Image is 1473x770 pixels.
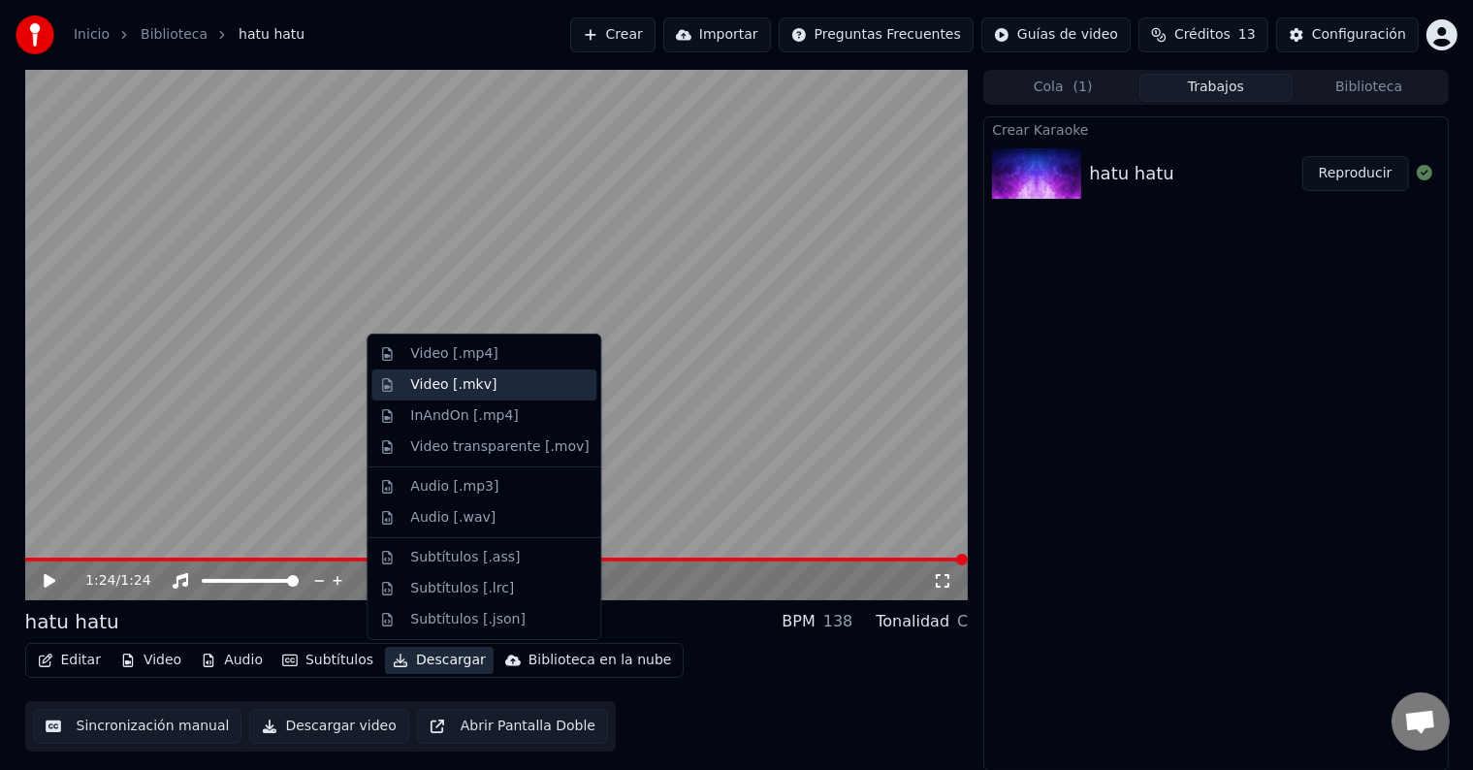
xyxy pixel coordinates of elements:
span: Créditos [1174,25,1231,45]
div: / [85,571,132,591]
div: Biblioteca en la nube [528,651,672,670]
div: Video transparente [.mov] [410,437,589,457]
button: Crear [570,17,656,52]
div: Audio [.wav] [410,508,496,528]
button: Guías de video [981,17,1131,52]
button: Abrir Pantalla Doble [417,709,608,744]
span: 1:24 [85,571,115,591]
button: Importar [663,17,771,52]
div: Video [.mkv] [410,375,496,395]
div: Configuración [1312,25,1406,45]
button: Preguntas Frecuentes [779,17,974,52]
div: Subtítulos [.json] [410,610,526,629]
div: Video [.mp4] [410,344,497,364]
button: Reproducir [1302,156,1409,191]
div: Chat abierto [1392,692,1450,751]
img: youka [16,16,54,54]
nav: breadcrumb [74,25,304,45]
span: 13 [1238,25,1256,45]
a: Biblioteca [141,25,208,45]
button: Biblioteca [1293,74,1446,102]
div: C [957,610,968,633]
button: Créditos13 [1138,17,1268,52]
div: Tonalidad [876,610,949,633]
div: Crear Karaoke [984,117,1447,141]
div: Subtítulos [.lrc] [410,579,514,598]
span: hatu hatu [239,25,304,45]
div: hatu hatu [1089,160,1174,187]
button: Descargar [385,647,494,674]
div: hatu hatu [25,608,119,635]
div: Subtítulos [.ass] [410,548,520,567]
div: BPM [782,610,815,633]
button: Video [112,647,189,674]
button: Trabajos [1139,74,1293,102]
button: Cola [986,74,1139,102]
span: 1:24 [120,571,150,591]
div: Audio [.mp3] [410,477,498,497]
button: Descargar video [249,709,408,744]
a: Inicio [74,25,110,45]
button: Subtítulos [274,647,381,674]
span: ( 1 ) [1073,78,1093,97]
button: Audio [193,647,271,674]
div: 138 [823,610,853,633]
div: InAndOn [.mp4] [410,406,519,426]
button: Editar [30,647,109,674]
button: Sincronización manual [33,709,242,744]
button: Configuración [1276,17,1419,52]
